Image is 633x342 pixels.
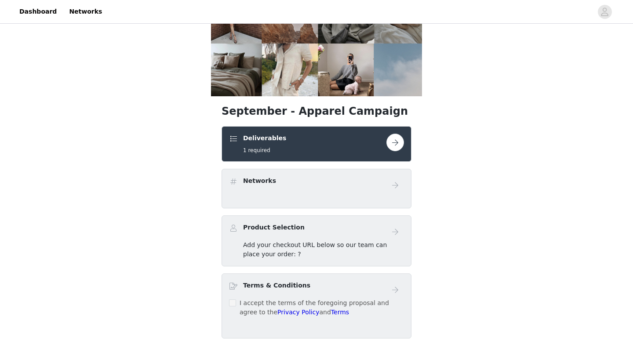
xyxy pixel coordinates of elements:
[14,2,62,22] a: Dashboard
[222,103,411,119] h1: September - Apparel Campaign
[331,309,349,316] a: Terms
[277,309,319,316] a: Privacy Policy
[222,215,411,266] div: Product Selection
[243,241,387,258] span: Add your checkout URL below so our team can place your order: ?
[243,176,276,186] h4: Networks
[243,223,305,232] h4: Product Selection
[600,5,609,19] div: avatar
[64,2,107,22] a: Networks
[243,281,310,290] h4: Terms & Conditions
[240,298,404,317] p: I accept the terms of the foregoing proposal and agree to the and
[222,273,411,338] div: Terms & Conditions
[243,146,286,154] h5: 1 required
[222,169,411,208] div: Networks
[243,134,286,143] h4: Deliverables
[222,126,411,162] div: Deliverables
